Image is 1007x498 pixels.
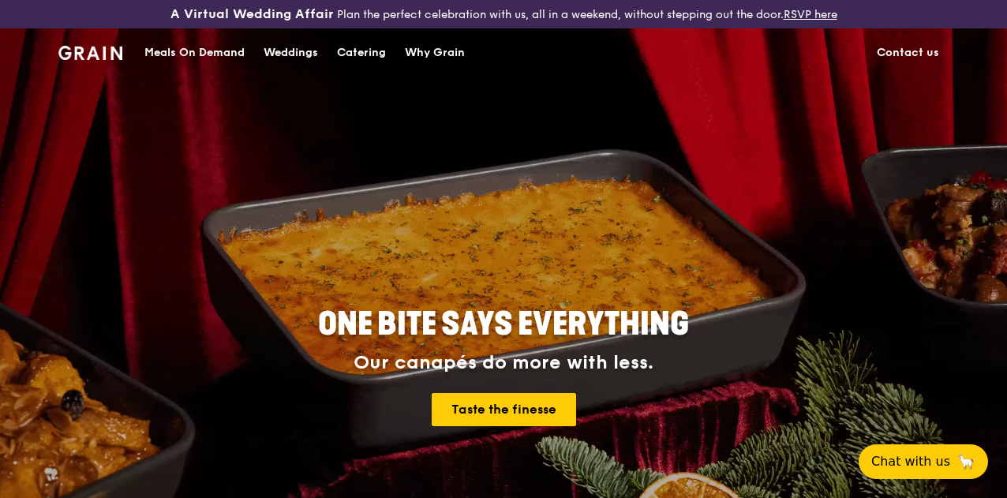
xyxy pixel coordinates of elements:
[58,28,122,75] a: GrainGrain
[168,6,840,22] div: Plan the perfect celebration with us, all in a weekend, without stepping out the door.
[58,46,122,60] img: Grain
[219,352,788,374] div: Our canapés do more with less.
[859,444,988,479] button: Chat with us🦙
[264,29,318,77] div: Weddings
[956,452,975,471] span: 🦙
[405,29,465,77] div: Why Grain
[871,452,950,471] span: Chat with us
[395,29,474,77] a: Why Grain
[432,393,576,426] a: Taste the finesse
[318,305,689,343] span: ONE BITE SAYS EVERYTHING
[784,8,837,21] a: RSVP here
[867,29,949,77] a: Contact us
[170,6,334,22] h3: A Virtual Wedding Affair
[144,29,245,77] div: Meals On Demand
[254,29,328,77] a: Weddings
[328,29,395,77] a: Catering
[337,29,386,77] div: Catering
